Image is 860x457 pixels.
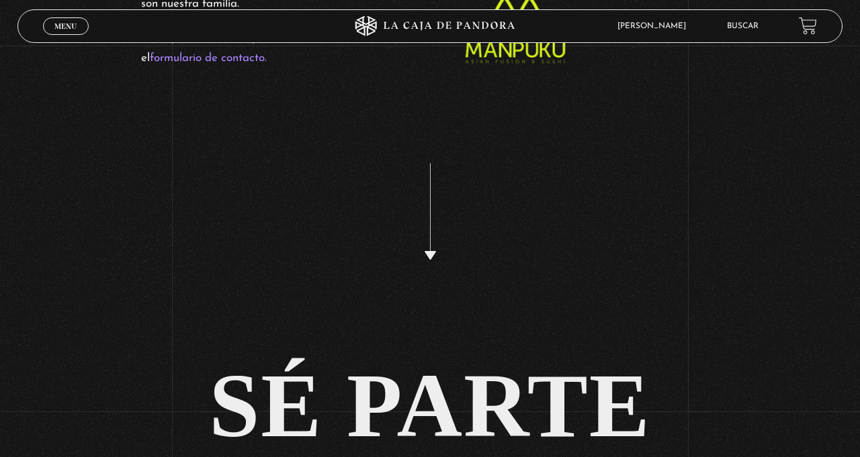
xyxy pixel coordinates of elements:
p: Si quieres ser patrocinador llena el [141,28,359,69]
a: Buscar [727,22,759,30]
a: formulario de contacto. [150,52,267,64]
a: View your shopping cart [799,17,817,35]
span: [PERSON_NAME] [611,22,699,30]
span: Cerrar [50,33,82,42]
span: Menu [54,22,77,30]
